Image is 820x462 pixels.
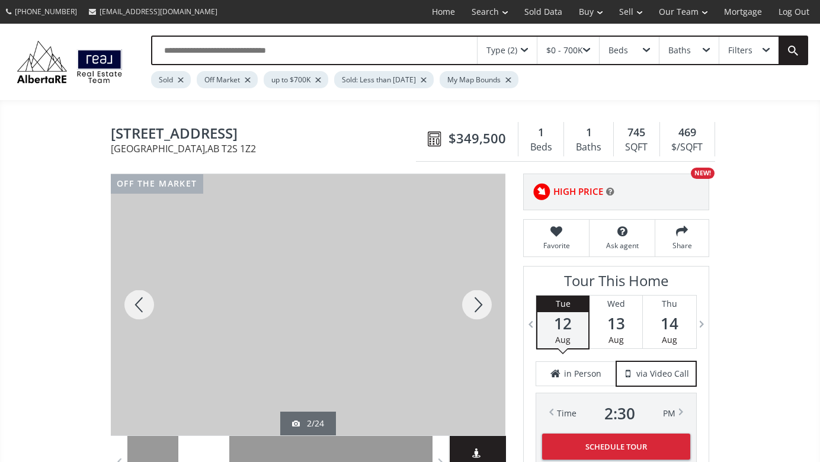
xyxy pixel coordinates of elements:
[668,46,691,54] div: Baths
[662,334,677,345] span: Aug
[83,1,223,23] a: [EMAIL_ADDRESS][DOMAIN_NAME]
[553,185,603,198] span: HIGH PRICE
[604,405,635,422] span: 2 : 30
[666,139,709,156] div: $/SQFT
[530,180,553,204] img: rating icon
[486,46,517,54] div: Type (2)
[661,240,703,251] span: Share
[151,71,191,88] div: Sold
[666,125,709,140] div: 469
[627,125,645,140] span: 745
[536,272,697,295] h3: Tour This Home
[620,139,654,156] div: SQFT
[334,71,434,88] div: Sold: Less than [DATE]
[197,71,258,88] div: Off Market
[449,129,506,147] span: $349,500
[100,7,217,17] span: [EMAIL_ADDRESS][DOMAIN_NAME]
[264,71,328,88] div: up to $700K
[524,139,558,156] div: Beds
[292,418,324,429] div: 2/24
[557,405,675,422] div: Time PM
[590,315,642,332] span: 13
[691,168,715,179] div: NEW!
[111,174,505,435] div: 3204 Rideau Place SW #304 Calgary, AB T2S 1Z2 - Photo 2 of 24
[728,46,752,54] div: Filters
[595,240,649,251] span: Ask agent
[643,296,696,312] div: Thu
[546,46,583,54] div: $0 - 700K
[570,125,607,140] div: 1
[524,125,558,140] div: 1
[608,46,628,54] div: Beds
[12,38,127,86] img: Logo
[555,334,571,345] span: Aug
[111,144,422,153] span: [GEOGRAPHIC_DATA] , AB T2S 1Z2
[537,315,588,332] span: 12
[15,7,77,17] span: [PHONE_NUMBER]
[440,71,518,88] div: My Map Bounds
[537,296,588,312] div: Tue
[542,434,690,460] button: Schedule Tour
[636,368,689,380] span: via Video Call
[111,174,203,194] div: off the market
[111,126,422,144] span: 3204 Rideau Place SW #304
[590,296,642,312] div: Wed
[564,368,601,380] span: in Person
[643,315,696,332] span: 14
[608,334,624,345] span: Aug
[530,240,583,251] span: Favorite
[570,139,607,156] div: Baths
